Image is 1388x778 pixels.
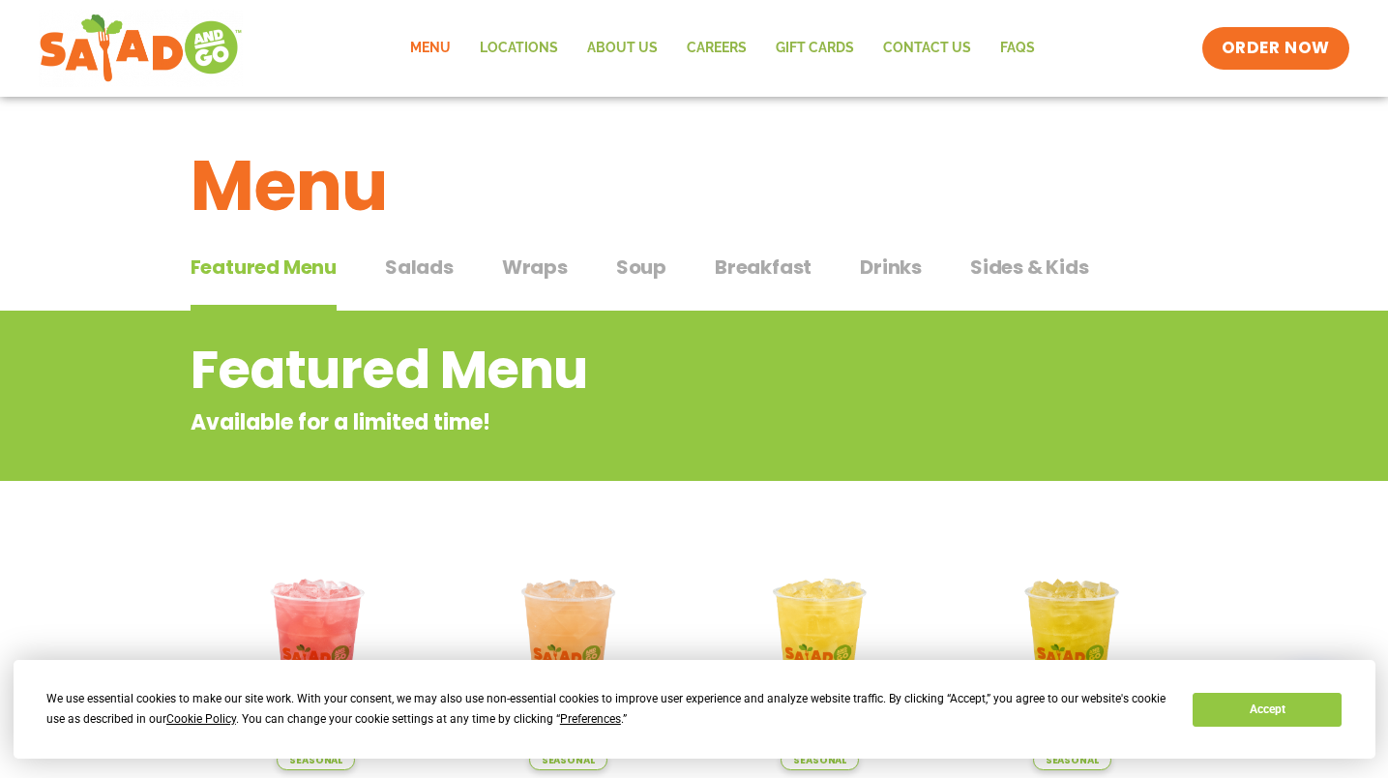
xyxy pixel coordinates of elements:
span: Cookie Policy [166,712,236,726]
img: Product photo for Mango Grove Lemonade [960,547,1184,770]
span: Featured Menu [191,253,337,282]
span: Soup [616,253,666,282]
h2: Featured Menu [191,331,1043,409]
a: GIFT CARDS [761,26,869,71]
img: Product photo for Sunkissed Yuzu Lemonade [709,547,932,770]
span: Seasonal [529,750,607,770]
span: Seasonal [781,750,859,770]
button: Accept [1193,693,1342,727]
span: Seasonal [277,750,355,770]
h1: Menu [191,134,1198,238]
span: ORDER NOW [1222,37,1330,60]
a: Locations [465,26,573,71]
a: Careers [672,26,761,71]
span: Sides & Kids [970,253,1089,282]
span: Seasonal [1033,750,1111,770]
div: We use essential cookies to make our site work. With your consent, we may also use non-essential ... [46,689,1169,730]
a: ORDER NOW [1202,27,1349,70]
a: Contact Us [869,26,986,71]
div: Cookie Consent Prompt [14,660,1375,759]
span: Salads [385,253,454,282]
a: FAQs [986,26,1049,71]
span: Breakfast [715,253,812,282]
a: About Us [573,26,672,71]
span: Wraps [502,253,568,282]
p: Available for a limited time! [191,406,1043,438]
div: Tabbed content [191,246,1198,312]
a: Menu [396,26,465,71]
img: Product photo for Blackberry Bramble Lemonade [205,547,428,770]
img: Product photo for Summer Stone Fruit Lemonade [457,547,680,770]
span: Preferences [560,712,621,726]
span: Drinks [860,253,922,282]
nav: Menu [396,26,1049,71]
img: new-SAG-logo-768×292 [39,10,243,87]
